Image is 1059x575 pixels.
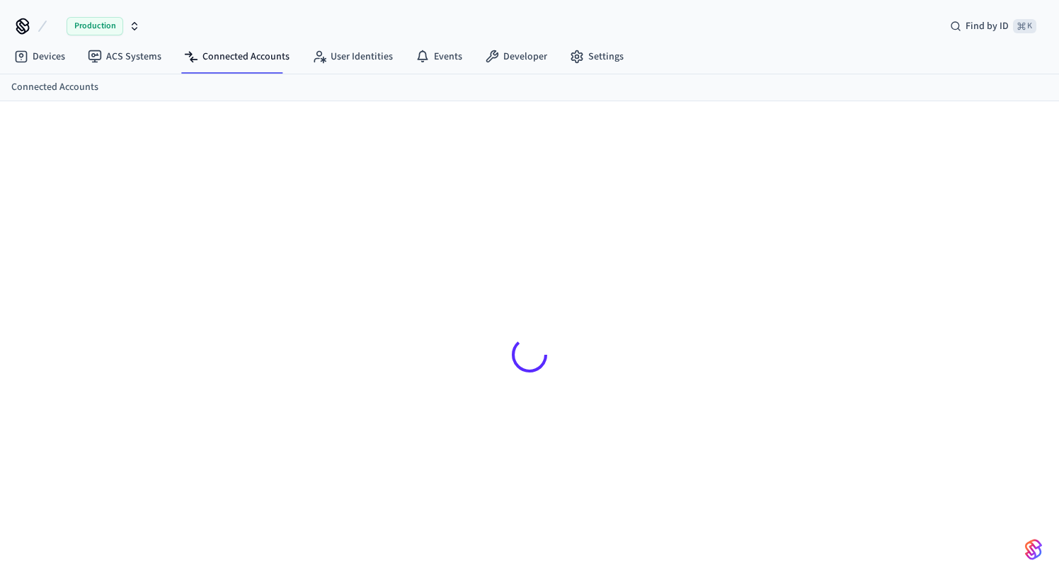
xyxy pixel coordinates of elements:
[966,19,1009,33] span: Find by ID
[939,13,1048,39] div: Find by ID⌘ K
[67,17,123,35] span: Production
[76,44,173,69] a: ACS Systems
[1025,538,1042,561] img: SeamLogoGradient.69752ec5.svg
[474,44,559,69] a: Developer
[404,44,474,69] a: Events
[11,80,98,95] a: Connected Accounts
[301,44,404,69] a: User Identities
[3,44,76,69] a: Devices
[1013,19,1036,33] span: ⌘ K
[559,44,635,69] a: Settings
[173,44,301,69] a: Connected Accounts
